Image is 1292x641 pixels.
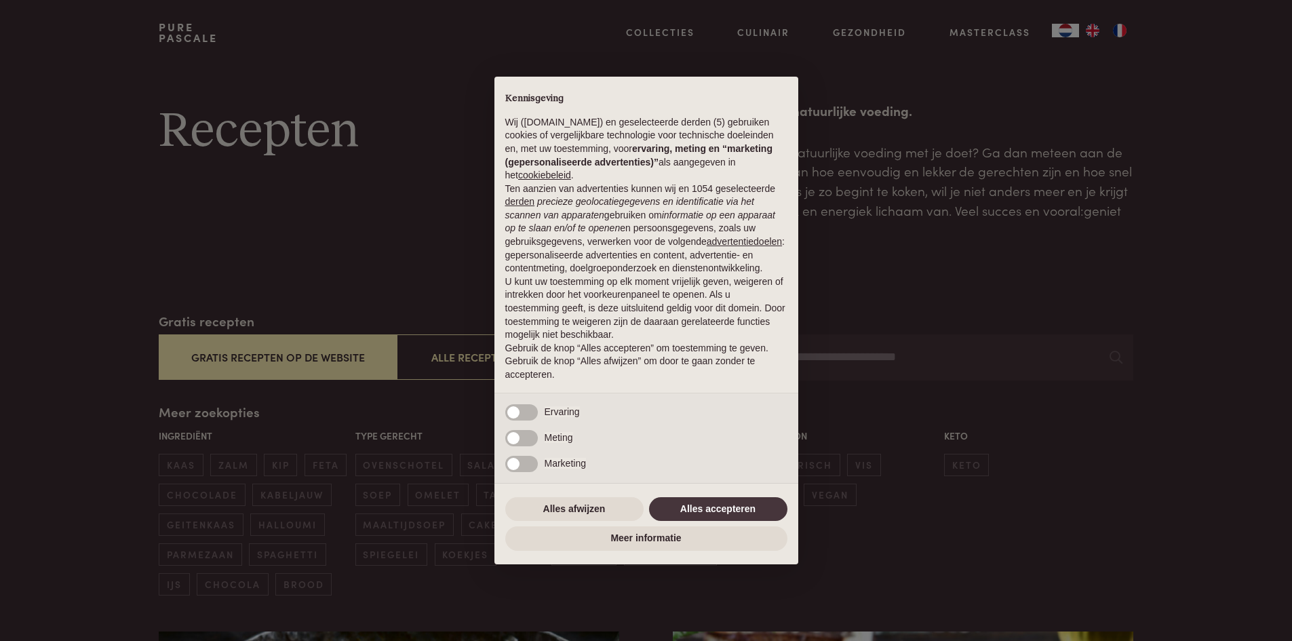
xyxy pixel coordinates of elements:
button: advertentiedoelen [707,235,782,249]
a: cookiebeleid [518,170,571,180]
p: Ten aanzien van advertenties kunnen wij en 1054 geselecteerde gebruiken om en persoonsgegevens, z... [505,182,787,275]
p: Gebruik de knop “Alles accepteren” om toestemming te geven. Gebruik de knop “Alles afwijzen” om d... [505,342,787,382]
button: Meer informatie [505,526,787,551]
button: Alles afwijzen [505,497,644,522]
strong: ervaring, meting en “marketing (gepersonaliseerde advertenties)” [505,143,772,168]
span: Marketing [545,458,586,469]
p: Wij ([DOMAIN_NAME]) en geselecteerde derden (5) gebruiken cookies of vergelijkbare technologie vo... [505,116,787,182]
p: U kunt uw toestemming op elk moment vrijelijk geven, weigeren of intrekken door het voorkeurenpan... [505,275,787,342]
button: Alles accepteren [649,497,787,522]
em: informatie op een apparaat op te slaan en/of te openen [505,210,776,234]
span: Ervaring [545,406,580,417]
h2: Kennisgeving [505,93,787,105]
em: precieze geolocatiegegevens en identificatie via het scannen van apparaten [505,196,754,220]
span: Meting [545,432,573,443]
button: derden [505,195,535,209]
